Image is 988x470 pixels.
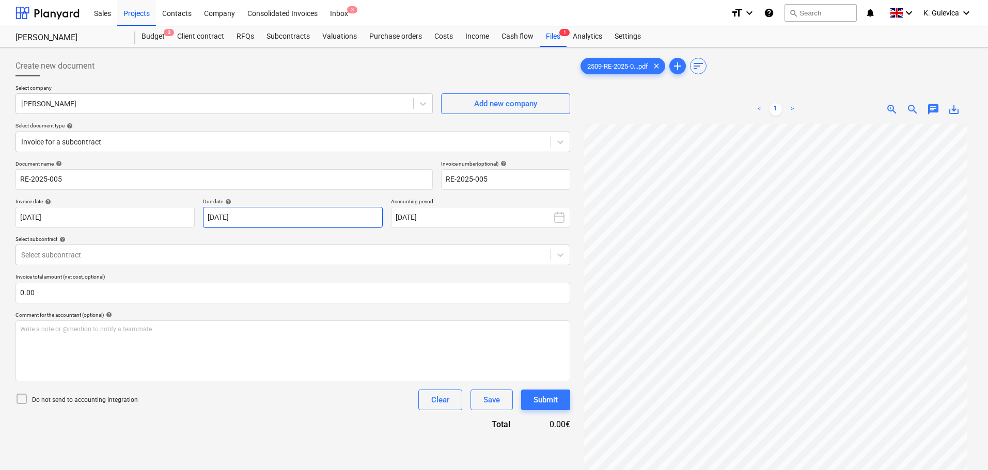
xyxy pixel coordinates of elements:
[203,198,382,205] div: Due date
[906,103,919,116] span: zoom_out
[650,60,663,72] span: clear
[865,7,875,19] i: notifications
[753,103,765,116] a: Previous page
[474,97,537,110] div: Add new company
[441,93,570,114] button: Add new company
[785,4,857,22] button: Search
[936,420,988,470] iframe: Chat Widget
[483,393,500,407] div: Save
[135,26,171,47] a: Budget3
[15,160,433,167] div: Document name
[459,26,495,47] a: Income
[223,199,231,205] span: help
[15,169,433,190] input: Document name
[789,9,797,17] span: search
[171,26,230,47] a: Client contract
[948,103,960,116] span: save_alt
[15,85,433,93] p: Select company
[671,60,684,72] span: add
[428,26,459,47] a: Costs
[581,58,665,74] div: 2509-RE-2025-0...pdf
[32,396,138,404] p: Do not send to accounting integration
[15,122,570,129] div: Select document type
[135,26,171,47] div: Budget
[540,26,567,47] a: Files1
[15,33,123,43] div: [PERSON_NAME]
[15,273,570,282] p: Invoice total amount (net cost, optional)
[498,160,507,167] span: help
[927,103,939,116] span: chat
[540,26,567,47] div: Files
[418,390,462,410] button: Clear
[391,198,570,207] p: Accounting period
[764,7,774,19] i: Knowledge base
[316,26,363,47] a: Valuations
[363,26,428,47] a: Purchase orders
[15,312,570,318] div: Comment for the accountant (optional)
[230,26,260,47] a: RFQs
[581,62,654,70] span: 2509-RE-2025-0...pdf
[347,6,357,13] span: 3
[203,207,382,228] input: Due date not specified
[527,418,570,430] div: 0.00€
[15,60,95,72] span: Create new document
[104,312,112,318] span: help
[886,103,898,116] span: zoom_in
[786,103,798,116] a: Next page
[534,393,558,407] div: Submit
[495,26,540,47] a: Cash flow
[15,207,195,228] input: Invoice date not specified
[731,7,743,19] i: format_size
[608,26,647,47] a: Settings
[743,7,756,19] i: keyboard_arrow_down
[15,198,195,205] div: Invoice date
[692,60,704,72] span: sort
[960,7,973,19] i: keyboard_arrow_down
[903,7,915,19] i: keyboard_arrow_down
[923,9,959,17] span: K. Gulevica
[391,207,570,228] button: [DATE]
[164,29,174,36] span: 3
[441,160,570,167] div: Invoice number (optional)
[770,103,782,116] a: Page 1 is your current page
[431,393,449,407] div: Clear
[57,236,66,242] span: help
[521,390,570,410] button: Submit
[15,283,570,303] input: Invoice total amount (net cost, optional)
[15,236,570,242] div: Select subcontract
[441,169,570,190] input: Invoice number
[559,29,570,36] span: 1
[54,160,62,167] span: help
[43,199,51,205] span: help
[567,26,608,47] a: Analytics
[436,418,527,430] div: Total
[260,26,316,47] a: Subcontracts
[65,123,73,129] span: help
[471,390,513,410] button: Save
